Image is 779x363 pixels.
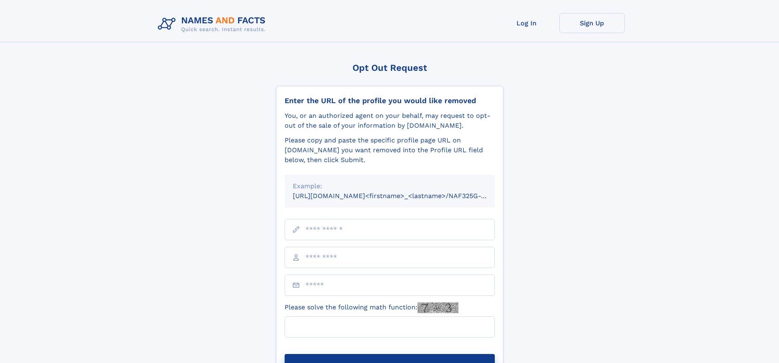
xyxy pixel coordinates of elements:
[155,13,272,35] img: Logo Names and Facts
[494,13,559,33] a: Log In
[293,181,487,191] div: Example:
[293,192,510,200] small: [URL][DOMAIN_NAME]<firstname>_<lastname>/NAF325G-xxxxxxxx
[285,111,495,131] div: You, or an authorized agent on your behalf, may request to opt-out of the sale of your informatio...
[559,13,625,33] a: Sign Up
[285,96,495,105] div: Enter the URL of the profile you would like removed
[285,302,458,313] label: Please solve the following math function:
[285,135,495,165] div: Please copy and paste the specific profile page URL on [DOMAIN_NAME] you want removed into the Pr...
[276,63,503,73] div: Opt Out Request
